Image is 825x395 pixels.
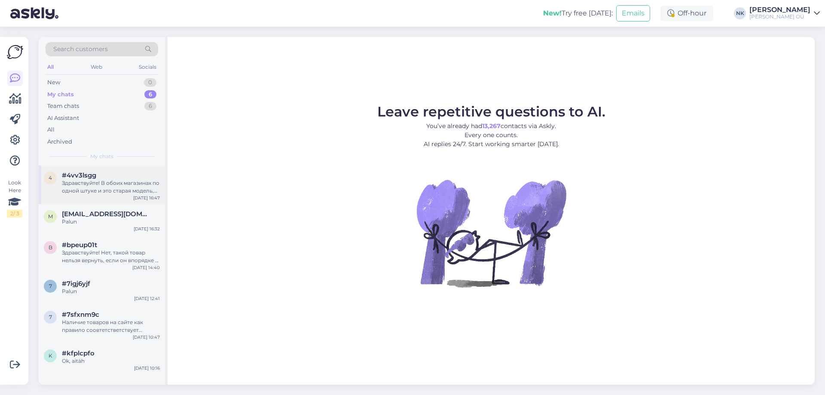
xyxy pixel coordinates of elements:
[133,195,160,201] div: [DATE] 16:47
[62,179,160,195] div: Здравствуйте! В обоих магазинах по одной штуке и это старая модель, скорее всего они выставлены н...
[543,8,613,18] div: Try free [DATE]:
[134,295,160,302] div: [DATE] 12:41
[7,179,22,217] div: Look Here
[46,61,55,73] div: All
[414,156,568,310] img: No Chat active
[543,9,562,17] b: New!
[133,334,160,340] div: [DATE] 10:47
[49,175,52,181] span: 4
[377,122,605,149] p: You’ve already had contacts via Askly. Every one counts. AI replies 24/7. Start working smarter [...
[49,283,52,289] span: 7
[47,138,72,146] div: Archived
[62,249,160,264] div: Здравствуйте! Нет, такой товар нельзя вернуть, если он впорядке и не бракованый
[62,218,160,226] div: Palun
[7,210,22,217] div: 2 / 3
[47,78,60,87] div: New
[48,213,53,220] span: m
[49,244,52,251] span: b
[62,357,160,365] div: Ok, aitäh
[47,114,79,122] div: AI Assistant
[49,314,52,320] span: 7
[62,280,90,288] span: #7igj6yjf
[47,126,55,134] div: All
[62,318,160,334] div: Наличие товаров на сайте как правило соовтетстветствует действительности, этот фен находится в Tä...
[749,13,810,20] div: [PERSON_NAME] OÜ
[62,349,95,357] span: #kfplcpfo
[749,6,810,13] div: [PERSON_NAME]
[49,352,52,359] span: k
[749,6,820,20] a: [PERSON_NAME][PERSON_NAME] OÜ
[62,241,97,249] span: #bpeup01t
[734,7,746,19] div: NK
[47,90,74,99] div: My chats
[132,264,160,271] div: [DATE] 14:40
[134,365,160,371] div: [DATE] 10:16
[53,45,108,54] span: Search customers
[62,288,160,295] div: Palun
[660,6,713,21] div: Off-hour
[616,5,650,21] button: Emails
[47,102,79,110] div: Team chats
[89,61,104,73] div: Web
[137,61,158,73] div: Socials
[144,78,156,87] div: 0
[62,171,96,179] span: #4vv3lsgg
[90,153,113,160] span: My chats
[134,226,160,232] div: [DATE] 16:32
[377,103,605,120] span: Leave repetitive questions to AI.
[7,44,23,60] img: Askly Logo
[62,210,151,218] span: merike2200@gmail.com
[482,122,501,130] b: 13,267
[144,90,156,99] div: 6
[144,102,156,110] div: 6
[62,311,99,318] span: #7sfxnm9c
